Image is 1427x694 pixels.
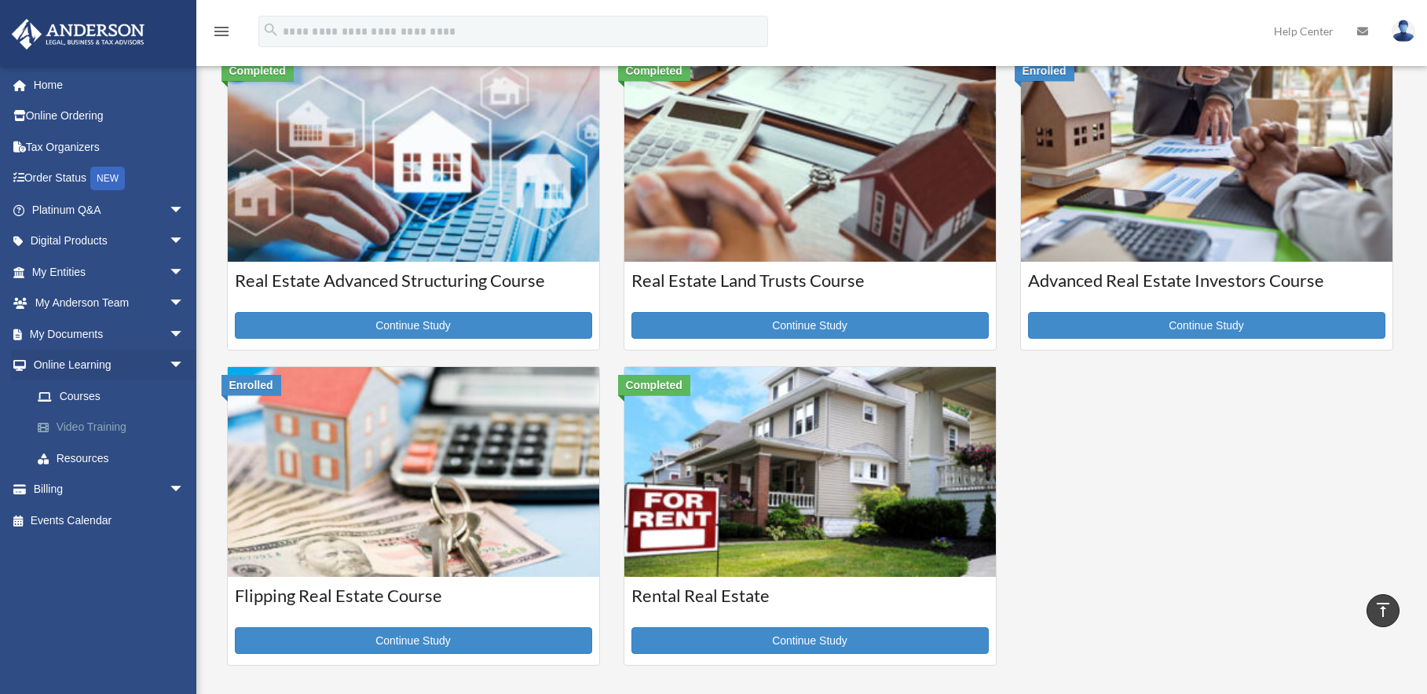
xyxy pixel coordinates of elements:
[631,584,989,623] h3: Rental Real Estate
[631,269,989,308] h3: Real Estate Land Trusts Course
[11,350,208,381] a: Online Learningarrow_drop_down
[235,269,592,308] h3: Real Estate Advanced Structuring Course
[169,474,200,506] span: arrow_drop_down
[90,167,125,190] div: NEW
[169,350,200,382] span: arrow_drop_down
[11,163,208,195] a: Order StatusNEW
[169,256,200,288] span: arrow_drop_down
[169,194,200,226] span: arrow_drop_down
[11,69,208,101] a: Home
[169,318,200,351] span: arrow_drop_down
[235,312,592,339] a: Continue Study
[22,412,208,443] a: Video Training
[11,226,208,257] a: Digital Productsarrow_drop_down
[618,375,690,395] div: Completed
[262,21,280,39] i: search
[11,288,208,319] a: My Anderson Teamarrow_drop_down
[11,318,208,350] a: My Documentsarrow_drop_down
[169,226,200,258] span: arrow_drop_down
[631,627,989,654] a: Continue Study
[22,380,200,412] a: Courses
[22,442,208,474] a: Resources
[11,101,208,132] a: Online Ordering
[7,19,149,50] img: Anderson Advisors Platinum Portal
[212,28,231,41] a: menu
[1374,600,1392,619] i: vertical_align_top
[1028,269,1385,308] h3: Advanced Real Estate Investors Course
[11,256,208,288] a: My Entitiesarrow_drop_down
[11,505,208,536] a: Events Calendar
[1392,20,1415,42] img: User Pic
[221,375,281,395] div: Enrolled
[618,61,690,81] div: Completed
[11,474,208,505] a: Billingarrow_drop_down
[1028,312,1385,339] a: Continue Study
[221,61,294,81] div: Completed
[1367,594,1400,627] a: vertical_align_top
[1015,61,1074,81] div: Enrolled
[631,312,989,339] a: Continue Study
[212,22,231,41] i: menu
[169,288,200,320] span: arrow_drop_down
[235,627,592,654] a: Continue Study
[11,131,208,163] a: Tax Organizers
[235,584,592,623] h3: Flipping Real Estate Course
[11,194,208,226] a: Platinum Q&Aarrow_drop_down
